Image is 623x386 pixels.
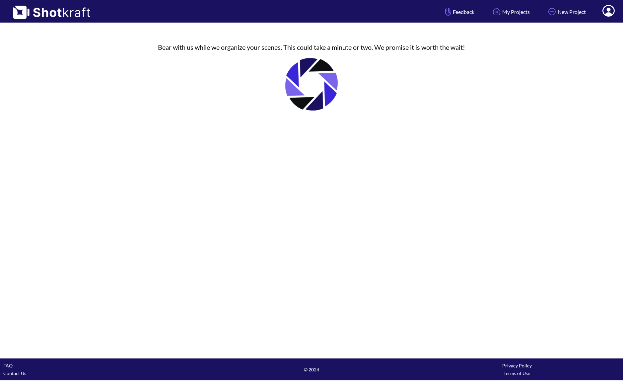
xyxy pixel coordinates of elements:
[414,369,620,377] div: Terms of Use
[444,8,474,16] span: Feedback
[209,366,414,373] span: © 2024
[444,6,453,17] img: Hand Icon
[541,3,591,21] a: New Project
[414,362,620,369] div: Privacy Policy
[546,6,558,17] img: Add Icon
[491,6,502,17] img: Home Icon
[3,363,13,368] a: FAQ
[486,3,535,21] a: My Projects
[3,370,26,376] a: Contact Us
[278,51,345,117] img: Loading..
